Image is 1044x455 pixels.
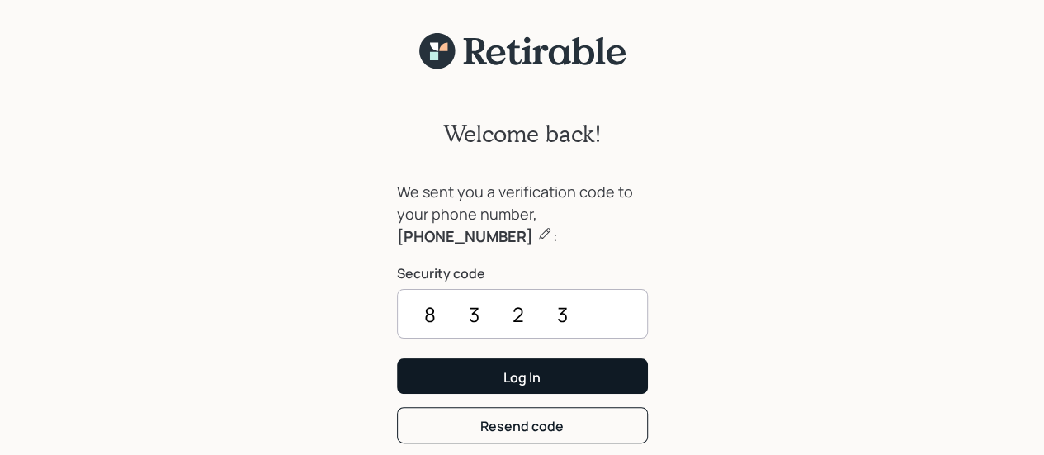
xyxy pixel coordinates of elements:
[397,181,648,248] div: We sent you a verification code to your phone number, :
[480,417,564,435] div: Resend code
[397,264,648,282] label: Security code
[503,368,541,386] div: Log In
[397,358,648,394] button: Log In
[397,407,648,443] button: Resend code
[397,289,648,339] input: ••••
[443,120,602,148] h2: Welcome back!
[397,226,533,246] b: [PHONE_NUMBER]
